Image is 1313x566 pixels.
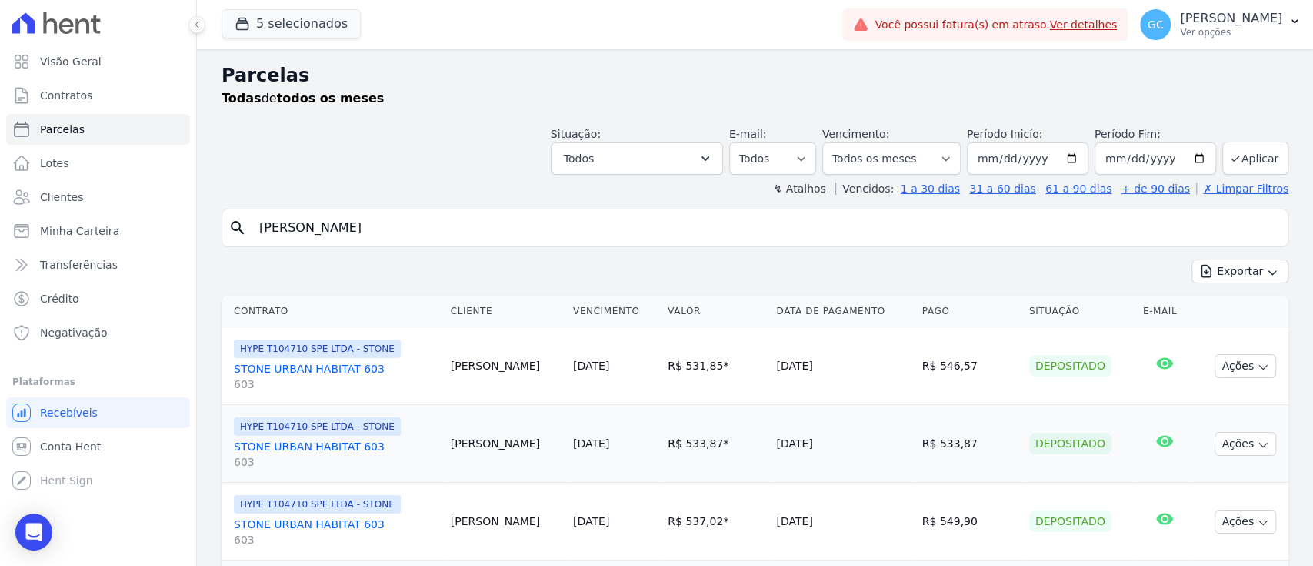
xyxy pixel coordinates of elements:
[6,182,190,213] a: Clientes
[1029,355,1111,377] div: Depositado
[277,91,385,105] strong: todos os meses
[1128,3,1313,46] button: GC [PERSON_NAME] Ver opções
[1121,183,1190,195] a: + de 90 dias
[770,405,915,483] td: [DATE]
[40,223,119,239] span: Minha Carteira
[770,296,915,327] th: Data de Pagamento
[234,454,438,470] span: 603
[222,89,384,108] p: de
[773,183,825,195] label: ↯ Atalhos
[40,439,101,454] span: Conta Hent
[6,317,190,348] a: Negativação
[835,183,894,195] label: Vencidos:
[222,296,445,327] th: Contrato
[564,149,594,168] span: Todos
[1045,183,1111,195] a: 61 a 90 dias
[250,213,1281,243] input: Buscar por nome do lote ou do cliente
[445,405,567,483] td: [PERSON_NAME]
[6,46,190,77] a: Visão Geral
[234,495,401,514] span: HYPE T104710 SPE LTDA - STONE
[222,9,361,39] button: 5 selecionados
[6,250,190,280] a: Transferências
[770,327,915,405] td: [DATE]
[916,483,1023,561] td: R$ 549,90
[875,17,1117,33] span: Você possui fatura(s) em atraso.
[916,327,1023,405] td: R$ 546,57
[1023,296,1137,327] th: Situação
[40,189,83,205] span: Clientes
[222,62,1288,89] h2: Parcelas
[1180,26,1282,39] p: Ver opções
[770,483,915,561] td: [DATE]
[40,257,118,273] span: Transferências
[40,291,79,306] span: Crédito
[445,327,567,405] td: [PERSON_NAME]
[916,405,1023,483] td: R$ 533,87
[1215,354,1276,378] button: Ações
[6,148,190,179] a: Lotes
[1222,142,1288,175] button: Aplicar
[445,296,567,327] th: Cliente
[6,216,190,246] a: Minha Carteira
[40,88,92,103] span: Contratos
[1137,296,1193,327] th: E-mail
[234,439,438,470] a: STONE URBAN HABITAT 603603
[6,397,190,428] a: Recebíveis
[901,183,960,195] a: 1 a 30 dias
[1029,433,1111,454] div: Depositado
[6,114,190,145] a: Parcelas
[15,514,52,551] div: Open Intercom Messenger
[234,340,401,358] span: HYPE T104710 SPE LTDA - STONE
[40,325,108,340] span: Negativação
[573,360,609,372] a: [DATE]
[234,417,401,436] span: HYPE T104710 SPE LTDA - STONE
[40,156,69,171] span: Lotes
[661,405,770,483] td: R$ 533,87
[222,91,262,105] strong: Todas
[6,283,190,314] a: Crédito
[1050,18,1118,31] a: Ver detalhes
[1095,126,1216,142] label: Período Fim:
[822,128,889,140] label: Vencimento:
[969,183,1035,195] a: 31 a 60 dias
[40,405,98,420] span: Recebíveis
[6,431,190,462] a: Conta Hent
[967,128,1042,140] label: Período Inicío:
[729,128,767,140] label: E-mail:
[1196,183,1288,195] a: ✗ Limpar Filtros
[1029,511,1111,532] div: Depositado
[234,517,438,548] a: STONE URBAN HABITAT 603603
[1215,432,1276,456] button: Ações
[567,296,661,327] th: Vencimento
[234,361,438,392] a: STONE URBAN HABITAT 603603
[661,296,770,327] th: Valor
[661,483,770,561] td: R$ 537,02
[6,80,190,111] a: Contratos
[551,128,601,140] label: Situação:
[551,142,723,175] button: Todos
[234,532,438,548] span: 603
[1215,510,1276,534] button: Ações
[661,327,770,405] td: R$ 531,85
[12,373,184,391] div: Plataformas
[445,483,567,561] td: [PERSON_NAME]
[573,437,609,450] a: [DATE]
[1148,19,1164,30] span: GC
[916,296,1023,327] th: Pago
[40,54,102,69] span: Visão Geral
[228,219,247,237] i: search
[40,122,85,137] span: Parcelas
[573,515,609,527] a: [DATE]
[234,377,438,392] span: 603
[1180,11,1282,26] p: [PERSON_NAME]
[1191,260,1288,283] button: Exportar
